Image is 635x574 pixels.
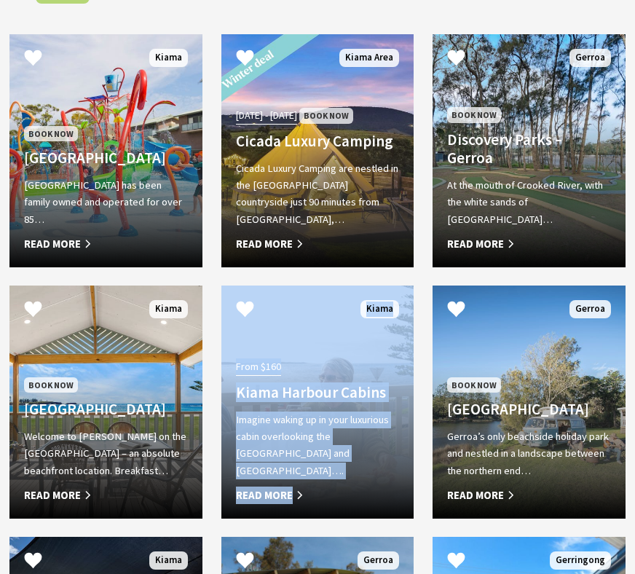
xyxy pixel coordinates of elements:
h4: Discovery Parks – Gerroa [447,130,611,168]
span: Book Now [299,108,353,123]
span: Book Now [447,107,501,122]
span: Read More [447,487,611,504]
p: Welcome to [PERSON_NAME] on the [GEOGRAPHIC_DATA] – an absolute beachfront location. Breakfast… [24,428,188,479]
p: [GEOGRAPHIC_DATA] has been family owned and operated for over 85… [24,177,188,228]
span: [DATE] - [DATE] [236,107,297,124]
span: Kiama Area [339,49,399,67]
span: Read More [236,235,400,253]
h4: [GEOGRAPHIC_DATA] [24,400,188,418]
span: Book Now [24,377,78,393]
p: Imagine waking up in your luxurious cabin overlooking the [GEOGRAPHIC_DATA] and [GEOGRAPHIC_DATA]…. [236,412,400,479]
a: Book Now [GEOGRAPHIC_DATA] [GEOGRAPHIC_DATA] has been family owned and operated for over 85… Read... [9,34,202,267]
button: Click to Favourite Kendalls Beach Holiday Park [9,286,57,336]
span: Kiama [149,551,188,570]
button: Click to Favourite BIG4 Easts Beach Holiday Park [9,34,57,84]
a: Book Now [GEOGRAPHIC_DATA] Welcome to [PERSON_NAME] on the [GEOGRAPHIC_DATA] – an absolute beachf... [9,286,202,519]
span: Read More [447,235,611,253]
span: Gerroa [569,300,611,318]
button: Click to Favourite Discovery Parks – Gerroa [433,34,480,84]
a: Another Image Used [DATE] - [DATE] Book Now Cicada Luxury Camping Cicada Luxury Camping are nestl... [221,34,414,267]
span: Read More [236,487,400,504]
a: Book Now Discovery Parks – Gerroa At the mouth of Crooked River, with the white sands of [GEOGRAP... [433,34,626,267]
h4: Cicada Luxury Camping [236,132,400,150]
p: Cicada Luxury Camping are nestled in the [GEOGRAPHIC_DATA] countryside just 90 minutes from [GEOG... [236,160,400,228]
span: Gerroa [569,49,611,67]
span: Gerroa [358,551,399,570]
span: From $160 [236,358,281,375]
span: Read More [24,487,188,504]
p: Gerroa’s only beachside holiday park and nestled in a landscape between the northern end… [447,428,611,479]
h4: [GEOGRAPHIC_DATA] [447,400,611,418]
span: Kiama [149,300,188,318]
a: From $160 Kiama Harbour Cabins Imagine waking up in your luxurious cabin overlooking the [GEOGRAP... [221,286,414,519]
button: Click to Favourite Kiama Harbour Cabins [221,286,269,336]
h4: [GEOGRAPHIC_DATA] [24,149,188,167]
span: Read More [24,235,188,253]
h4: Kiama Harbour Cabins [236,383,400,401]
button: Click to Favourite Cicada Luxury Camping [221,34,269,84]
span: Book Now [447,377,501,393]
button: Click to Favourite Seven Mile Beach Holiday Park [433,286,480,336]
a: Book Now [GEOGRAPHIC_DATA] Gerroa’s only beachside holiday park and nestled in a landscape betwee... [433,286,626,519]
span: Book Now [24,126,78,141]
span: Kiama [360,300,399,318]
span: Gerringong [550,551,611,570]
span: Kiama [149,49,188,67]
p: At the mouth of Crooked River, with the white sands of [GEOGRAPHIC_DATA]… [447,177,611,228]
